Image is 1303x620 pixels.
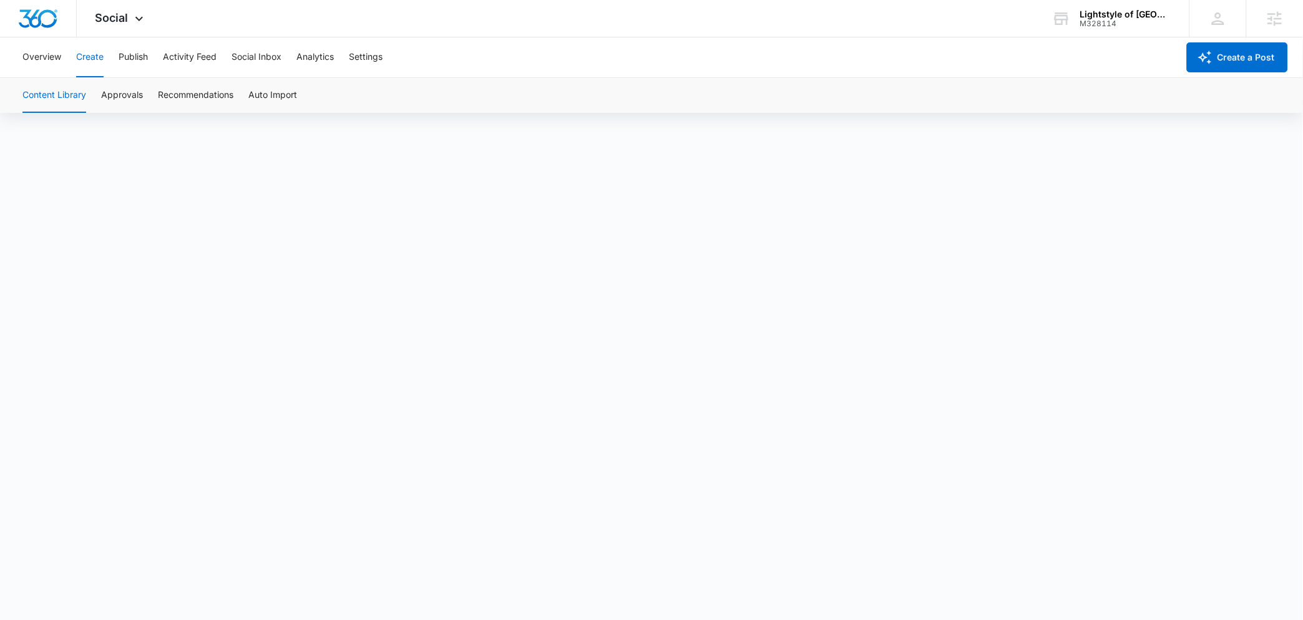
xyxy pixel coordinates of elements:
button: Analytics [296,37,334,77]
div: account name [1080,9,1171,19]
button: Approvals [101,78,143,113]
button: Overview [22,37,61,77]
span: Social [95,11,129,24]
button: Auto Import [248,78,297,113]
button: Content Library [22,78,86,113]
button: Settings [349,37,383,77]
button: Create a Post [1187,42,1288,72]
button: Activity Feed [163,37,217,77]
div: account id [1080,19,1171,28]
button: Create [76,37,104,77]
button: Social Inbox [232,37,281,77]
button: Recommendations [158,78,233,113]
button: Publish [119,37,148,77]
